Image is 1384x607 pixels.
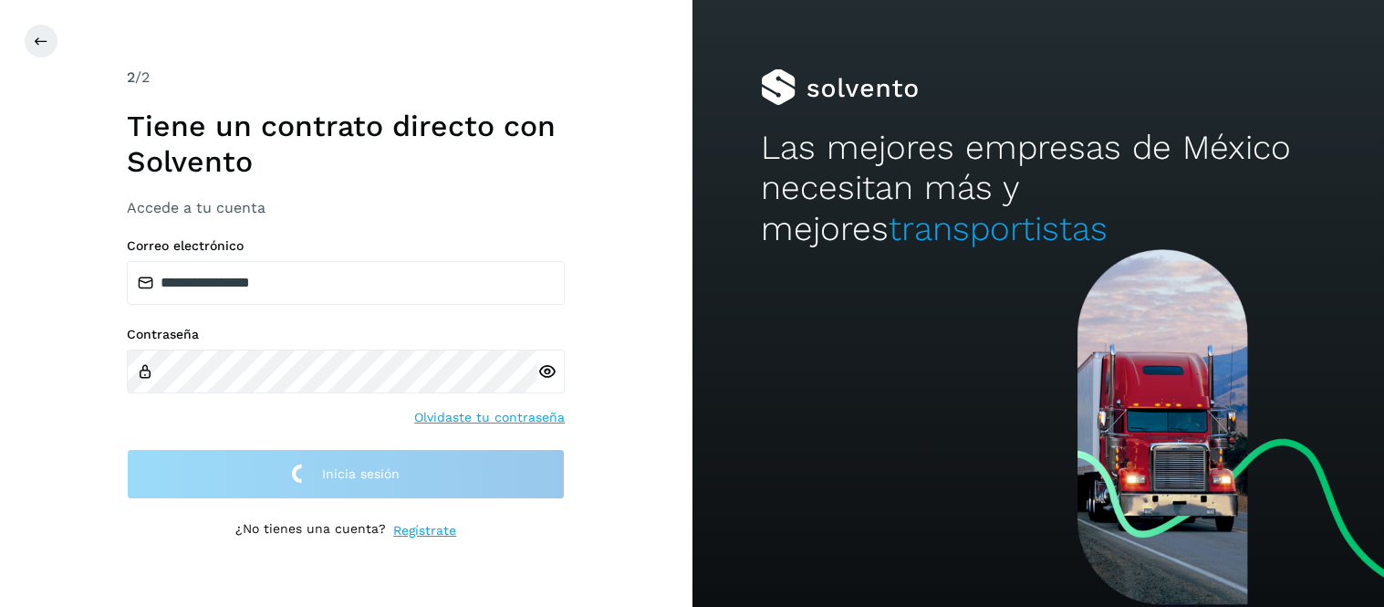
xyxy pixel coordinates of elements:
[127,238,565,254] label: Correo electrónico
[889,209,1108,248] span: transportistas
[393,521,456,540] a: Regístrate
[127,109,565,179] h1: Tiene un contrato directo con Solvento
[322,467,400,480] span: Inicia sesión
[127,68,135,86] span: 2
[235,521,386,540] p: ¿No tienes una cuenta?
[127,327,565,342] label: Contraseña
[127,67,565,89] div: /2
[127,449,565,499] button: Inicia sesión
[414,408,565,427] a: Olvidaste tu contraseña
[761,128,1315,249] h2: Las mejores empresas de México necesitan más y mejores
[127,199,565,216] h3: Accede a tu cuenta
